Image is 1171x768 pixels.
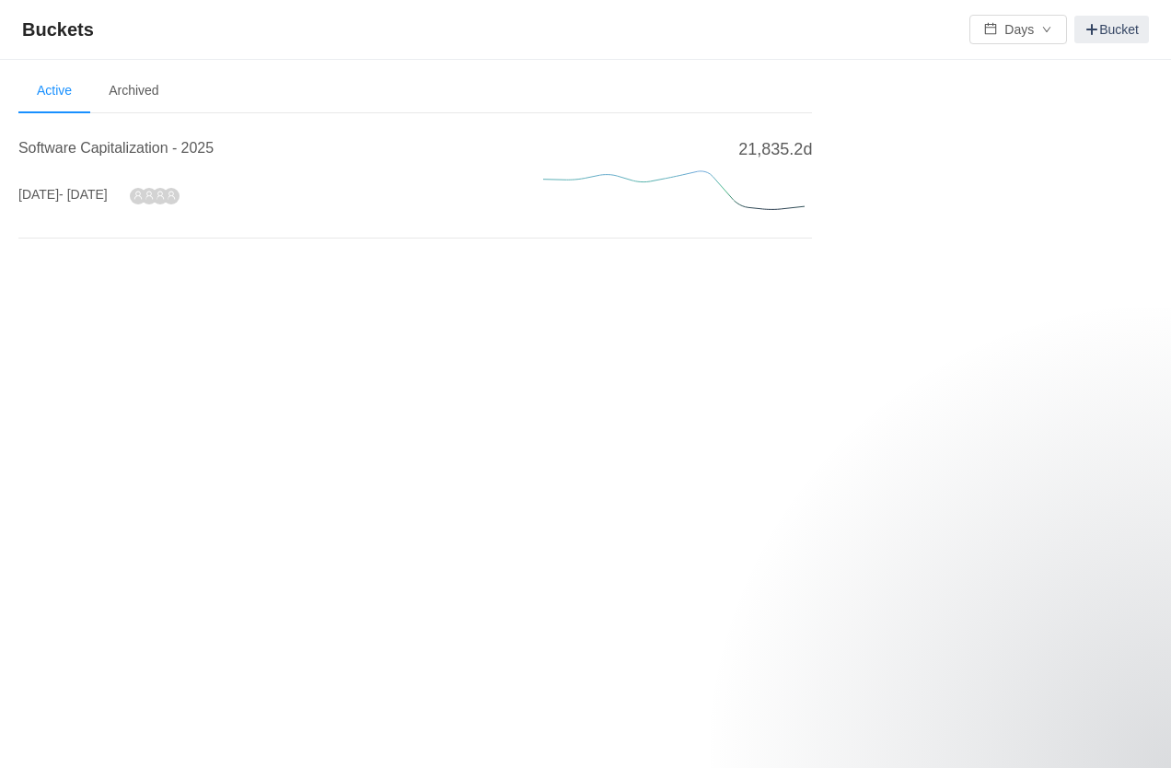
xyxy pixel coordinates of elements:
[90,69,177,113] li: Archived
[167,191,176,200] i: icon: user
[18,140,214,156] a: Software Capitalization - 2025
[133,191,143,200] i: icon: user
[738,137,812,162] span: 21,835.2d
[18,69,90,113] li: Active
[145,191,154,200] i: icon: user
[18,185,108,204] div: [DATE]
[1074,16,1149,43] a: Bucket
[969,15,1067,44] button: icon: calendarDaysicon: down
[22,15,105,44] span: Buckets
[59,187,108,202] span: - [DATE]
[156,191,165,200] i: icon: user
